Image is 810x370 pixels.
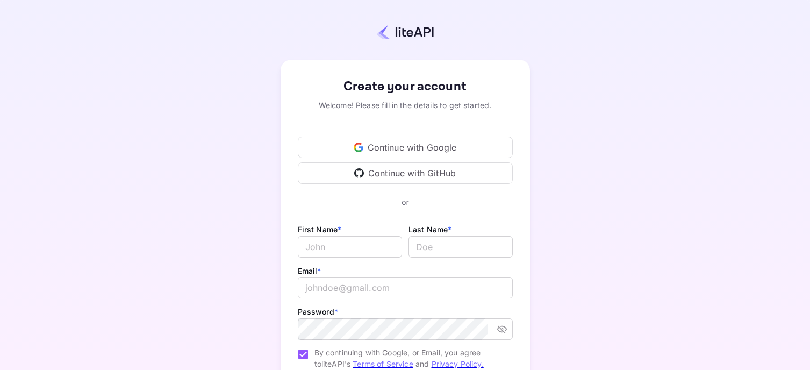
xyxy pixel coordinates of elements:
[298,236,402,258] input: John
[298,266,321,275] label: Email
[432,359,484,368] a: Privacy Policy.
[492,319,512,339] button: toggle password visibility
[298,307,338,316] label: Password
[314,347,504,369] span: By continuing with Google, or Email, you agree to liteAPI's and
[298,162,513,184] div: Continue with GitHub
[298,277,513,298] input: johndoe@gmail.com
[353,359,413,368] a: Terms of Service
[298,137,513,158] div: Continue with Google
[298,77,513,96] div: Create your account
[408,225,452,234] label: Last Name
[298,99,513,111] div: Welcome! Please fill in the details to get started.
[408,236,513,258] input: Doe
[377,24,434,40] img: liteapi
[298,225,342,234] label: First Name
